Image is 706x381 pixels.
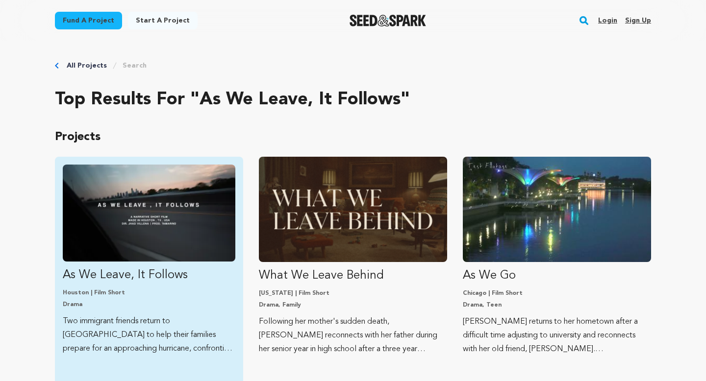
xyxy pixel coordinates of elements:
p: [US_STATE] | Film Short [259,289,447,297]
p: Drama, Family [259,301,447,309]
a: Search [123,61,147,71]
a: All Projects [67,61,107,71]
a: Start a project [128,12,198,29]
p: Drama, Teen [463,301,651,309]
a: Fund As We Go [463,157,651,356]
img: Seed&Spark Logo Dark Mode [350,15,427,26]
h2: Top results for "as we leave, it follows" [55,90,651,110]
p: Two immigrant friends return to [GEOGRAPHIC_DATA] to help their families prepare for an approachi... [63,314,235,356]
div: Breadcrumb [55,61,651,71]
a: Seed&Spark Homepage [350,15,427,26]
a: Sign up [625,13,651,28]
p: As We Leave, It Follows [63,267,235,283]
p: Houston | Film Short [63,289,235,297]
p: What We Leave Behind [259,268,447,284]
a: Login [598,13,617,28]
p: Chicago | Film Short [463,289,651,297]
a: Fund a project [55,12,122,29]
p: Following her mother's sudden death, [PERSON_NAME] reconnects with her father during her senior y... [259,315,447,356]
p: As We Go [463,268,651,284]
p: Projects [55,129,651,145]
p: Drama [63,301,235,309]
a: Fund As We Leave, It Follows [63,165,235,356]
p: [PERSON_NAME] returns to her hometown after a difficult time adjusting to university and reconnec... [463,315,651,356]
a: Fund What We Leave Behind [259,157,447,356]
